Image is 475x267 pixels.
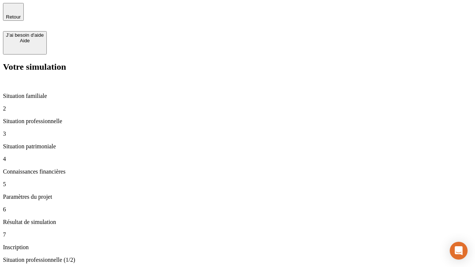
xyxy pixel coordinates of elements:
p: 4 [3,156,472,162]
h2: Votre simulation [3,62,472,72]
p: Paramètres du projet [3,194,472,200]
p: Inscription [3,244,472,251]
p: Situation familiale [3,93,472,99]
p: Situation patrimoniale [3,143,472,150]
p: 5 [3,181,472,188]
p: Situation professionnelle (1/2) [3,257,472,263]
p: Situation professionnelle [3,118,472,125]
p: 3 [3,131,472,137]
div: Open Intercom Messenger [450,242,468,260]
p: Connaissances financières [3,168,472,175]
p: 7 [3,231,472,238]
span: Retour [6,14,21,20]
button: J’ai besoin d'aideAide [3,31,47,55]
div: J’ai besoin d'aide [6,32,44,38]
p: Résultat de simulation [3,219,472,225]
p: 2 [3,105,472,112]
div: Aide [6,38,44,43]
p: 6 [3,206,472,213]
button: Retour [3,3,24,21]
